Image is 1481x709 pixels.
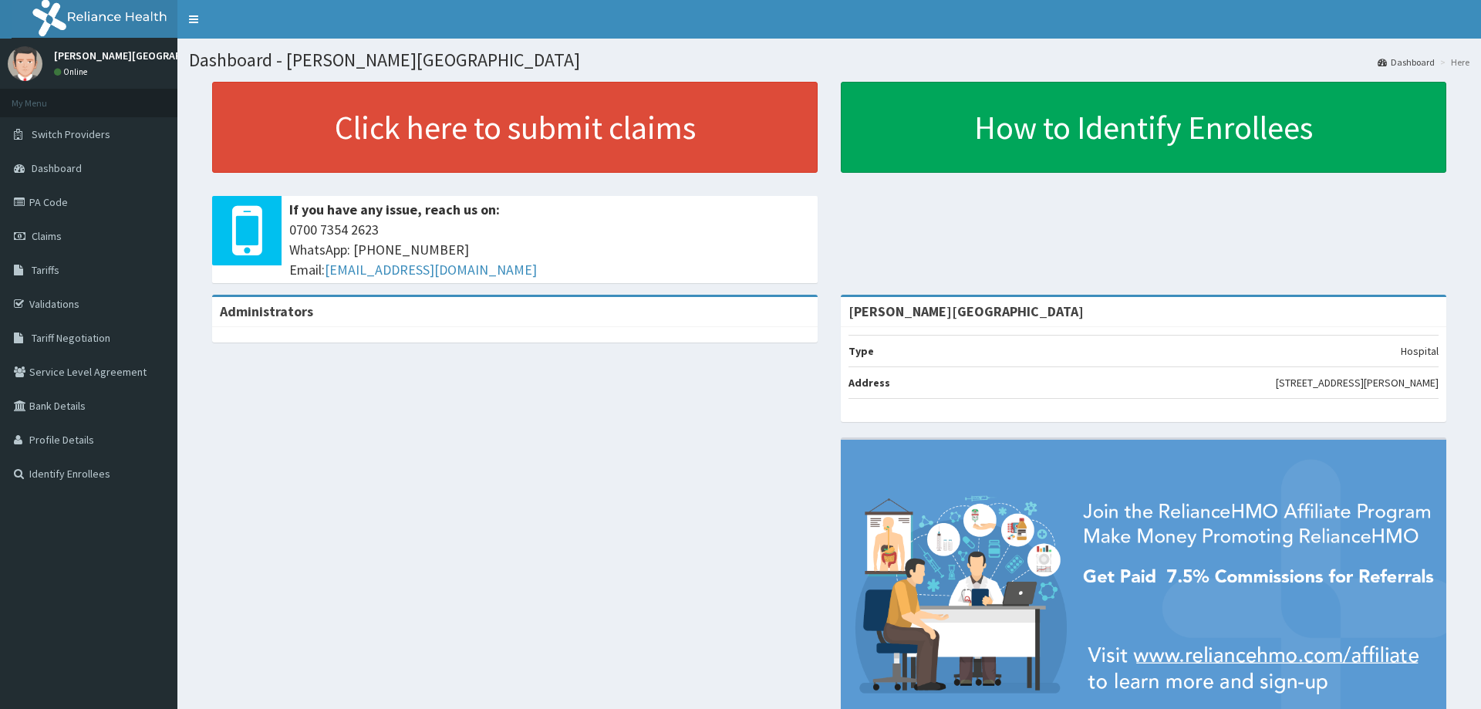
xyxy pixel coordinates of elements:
b: If you have any issue, reach us on: [289,201,500,218]
a: Dashboard [1378,56,1435,69]
a: Click here to submit claims [212,82,818,173]
li: Here [1436,56,1469,69]
img: User Image [8,46,42,81]
strong: [PERSON_NAME][GEOGRAPHIC_DATA] [848,302,1084,320]
b: Type [848,344,874,358]
span: Switch Providers [32,127,110,141]
b: Address [848,376,890,390]
h1: Dashboard - [PERSON_NAME][GEOGRAPHIC_DATA] [189,50,1469,70]
span: Dashboard [32,161,82,175]
p: Hospital [1401,343,1439,359]
a: How to Identify Enrollees [841,82,1446,173]
span: Tariffs [32,263,59,277]
p: [PERSON_NAME][GEOGRAPHIC_DATA] [54,50,231,61]
span: Tariff Negotiation [32,331,110,345]
p: [STREET_ADDRESS][PERSON_NAME] [1276,375,1439,390]
a: [EMAIL_ADDRESS][DOMAIN_NAME] [325,261,537,279]
b: Administrators [220,302,313,320]
span: 0700 7354 2623 WhatsApp: [PHONE_NUMBER] Email: [289,220,810,279]
span: Claims [32,229,62,243]
a: Online [54,66,91,77]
